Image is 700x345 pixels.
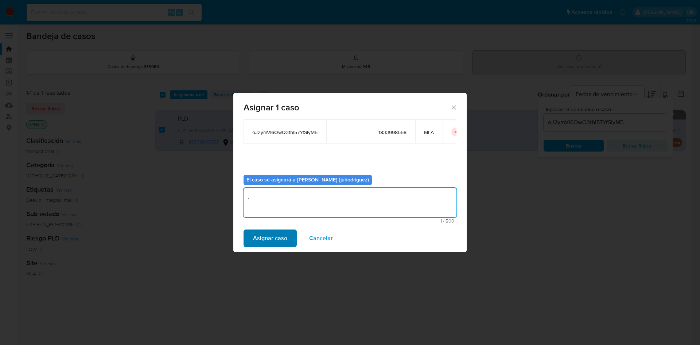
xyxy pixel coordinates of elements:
span: oJ2ymVl6OwQ3tbl57YfSlyM5 [252,129,318,136]
span: Máximo 500 caracteres [246,219,454,223]
div: assign-modal [233,93,467,252]
span: 1833998558 [378,129,407,136]
button: Asignar caso [244,230,297,247]
button: Cerrar ventana [450,104,457,110]
b: El caso se asignará a [PERSON_NAME] (julrodriguez) [246,176,369,183]
span: Asignar 1 caso [244,103,450,112]
button: icon-button [451,128,460,136]
textarea: . [244,188,456,217]
span: MLA [424,129,434,136]
button: Cancelar [300,230,342,247]
span: Asignar caso [253,230,287,246]
span: Cancelar [309,230,333,246]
